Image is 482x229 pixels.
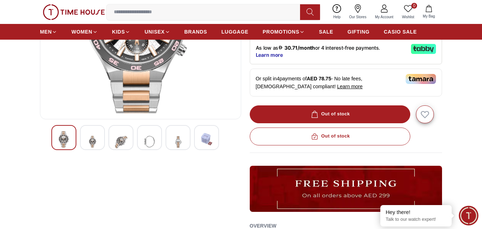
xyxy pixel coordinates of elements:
a: SALE [319,25,333,38]
span: Wishlist [399,14,417,20]
span: BRANDS [184,28,207,35]
div: Or split in 4 payments of - No late fees, [DEMOGRAPHIC_DATA] compliant! [250,69,442,96]
span: GIFTING [347,28,370,35]
span: KIDS [112,28,125,35]
a: GIFTING [347,25,370,38]
a: PROMOTIONS [263,25,305,38]
span: Help [330,14,344,20]
span: SALE [319,28,333,35]
button: My Bag [418,4,439,20]
span: CASIO SALE [384,28,417,35]
span: AED 78.75 [307,76,331,81]
span: My Bag [420,14,438,19]
span: UNISEX [144,28,164,35]
a: CASIO SALE [384,25,417,38]
a: 0Wishlist [398,3,418,21]
img: LEE COOPER Men's Multi Function Gray Dial Watch - LC08067.360 [200,131,213,148]
img: Tamara [406,74,436,84]
span: LUGGAGE [222,28,249,35]
img: LEE COOPER Men's Multi Function Gray Dial Watch - LC08067.360 [115,131,127,152]
a: MEN [40,25,57,38]
img: LEE COOPER Men's Multi Function Gray Dial Watch - LC08067.360 [143,131,156,152]
img: ... [43,4,105,20]
a: LUGGAGE [222,25,249,38]
span: My Account [372,14,396,20]
img: LEE COOPER Men's Multi Function Gray Dial Watch - LC08067.360 [57,131,70,148]
img: LEE COOPER Men's Multi Function Gray Dial Watch - LC08067.360 [86,131,99,152]
img: LEE COOPER Men's Multi Function Gray Dial Watch - LC08067.360 [172,131,184,152]
div: Chat Widget [459,206,478,225]
div: Hey there! [386,209,446,216]
a: UNISEX [144,25,170,38]
a: KIDS [112,25,130,38]
p: Talk to our watch expert! [386,216,446,223]
a: Help [329,3,345,21]
span: Learn more [337,84,363,89]
a: BRANDS [184,25,207,38]
span: 0 [411,3,417,9]
span: Our Stores [346,14,369,20]
span: WOMEN [71,28,92,35]
span: PROMOTIONS [263,28,299,35]
img: ... [250,166,442,212]
a: Our Stores [345,3,371,21]
span: MEN [40,28,52,35]
a: WOMEN [71,25,98,38]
